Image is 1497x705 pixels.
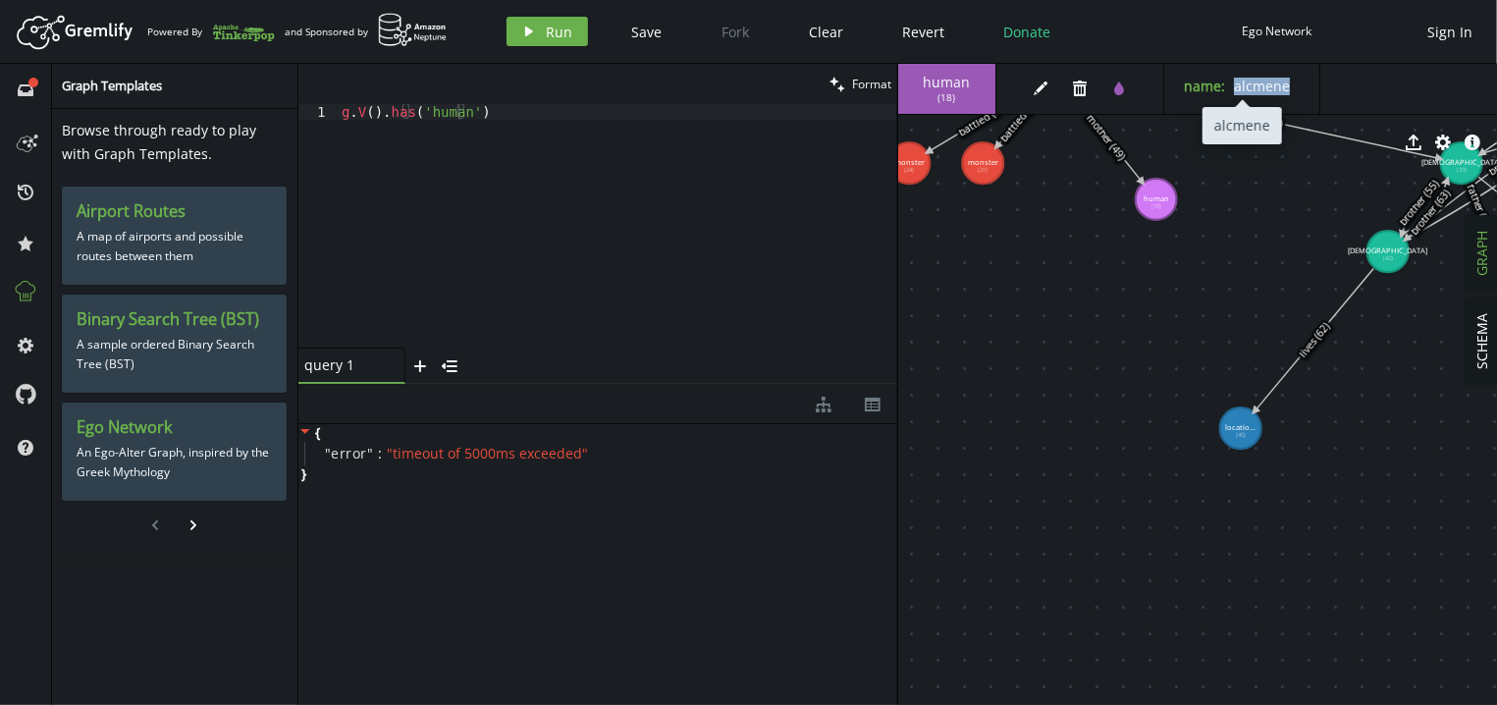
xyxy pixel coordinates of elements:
[1473,232,1492,277] span: GRAPH
[1203,107,1282,144] div: alcmene
[298,465,306,483] span: }
[378,13,448,47] img: AWS Neptune
[1234,77,1290,95] span: alcmene
[904,166,914,174] tspan: (24)
[903,23,945,41] span: Revert
[1144,193,1169,203] tspan: human
[1004,23,1051,41] span: Donate
[852,76,891,92] span: Format
[298,104,338,120] div: 1
[304,356,383,374] span: query 1
[968,158,998,168] tspan: monster
[285,13,448,50] div: and Sponsored by
[1151,202,1161,210] tspan: (18)
[1417,17,1482,46] button: Sign In
[795,17,859,46] button: Clear
[989,17,1066,46] button: Donate
[367,444,374,462] span: "
[1225,423,1256,433] tspan: locatio...
[77,222,272,271] p: A map of airports and possible routes between them
[507,17,588,46] button: Run
[918,74,976,91] span: human
[1427,23,1472,41] span: Sign In
[62,121,256,163] span: Browse through ready to play with Graph Templates.
[315,424,320,442] span: {
[77,309,272,330] h3: Binary Search Tree (BST)
[77,201,272,222] h3: Airport Routes
[1184,77,1225,95] label: name :
[978,166,988,174] tspan: (21)
[1348,246,1427,256] tspan: [DEMOGRAPHIC_DATA]
[147,15,275,49] div: Powered By
[894,158,925,168] tspan: monster
[379,445,383,462] span: :
[1243,24,1312,38] div: Ego Network
[77,438,272,487] p: An Ego-Alter Graph, inspired by the Greek Mythology
[617,17,677,46] button: Save
[1383,254,1393,262] tspan: (42)
[62,77,162,94] span: Graph Templates
[824,64,897,104] button: Format
[77,330,272,379] p: A sample ordered Binary Search Tree (BST)
[547,23,573,41] span: Run
[810,23,844,41] span: Clear
[722,23,750,41] span: Fork
[325,444,332,462] span: "
[938,91,956,104] span: ( 18 )
[77,417,272,438] h3: Ego Network
[888,17,960,46] button: Revert
[332,445,368,462] span: error
[388,444,589,462] span: " timeout of 5000ms exceeded "
[1457,166,1467,174] tspan: (33)
[1236,431,1246,439] tspan: (45)
[632,23,663,41] span: Save
[1473,314,1492,370] span: SCHEMA
[707,17,766,46] button: Fork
